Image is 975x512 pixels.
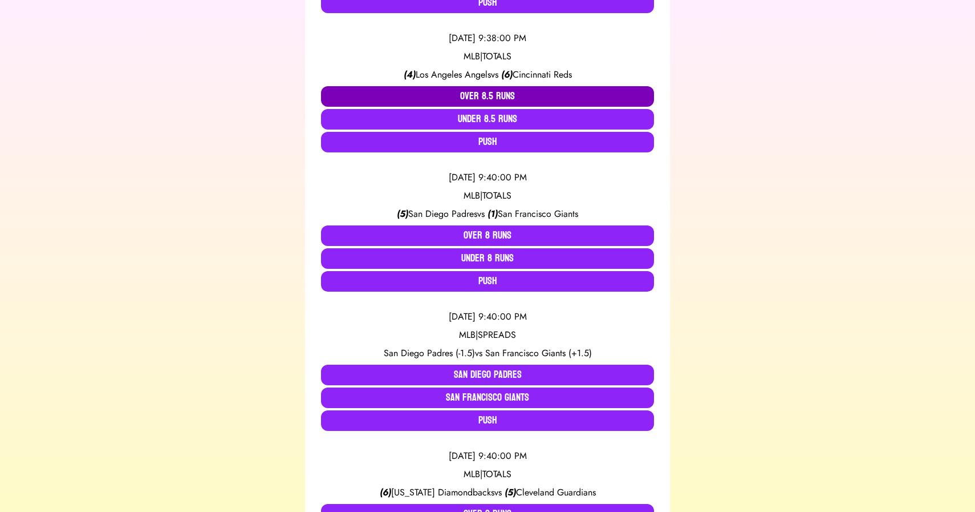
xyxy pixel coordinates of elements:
[485,346,592,360] span: San Francisco Giants (+1.5)
[321,189,654,203] div: MLB | TOTALS
[321,171,654,184] div: [DATE] 9:40:00 PM
[501,68,513,81] span: ( 6 )
[505,486,516,499] span: ( 5 )
[321,346,654,360] div: vs
[321,449,654,463] div: [DATE] 9:40:00 PM
[321,365,654,385] button: San Diego Padres
[516,486,596,499] span: Cleveland Guardians
[321,31,654,45] div: [DATE] 9:38:00 PM
[384,346,475,360] span: San Diego Padres (-1.5)
[321,388,654,408] button: San Francisco Giants
[321,467,654,481] div: MLB | TOTALS
[321,50,654,63] div: MLB | TOTALS
[321,86,654,107] button: Over 8.5 Runs
[416,68,491,81] span: Los Angeles Angels
[321,410,654,431] button: Push
[321,248,654,269] button: Under 8 Runs
[498,207,578,220] span: San Francisco Giants
[513,68,572,81] span: Cincinnati Reds
[380,486,391,499] span: ( 6 )
[321,310,654,324] div: [DATE] 9:40:00 PM
[321,271,654,292] button: Push
[321,109,654,130] button: Under 8.5 Runs
[321,486,654,499] div: vs
[321,132,654,152] button: Push
[397,207,408,220] span: ( 5 )
[321,328,654,342] div: MLB | SPREADS
[404,68,416,81] span: ( 4 )
[487,207,498,220] span: ( 1 )
[321,68,654,82] div: vs
[321,207,654,221] div: vs
[408,207,477,220] span: San Diego Padres
[391,486,494,499] span: [US_STATE] Diamondbacks
[321,225,654,246] button: Over 8 Runs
